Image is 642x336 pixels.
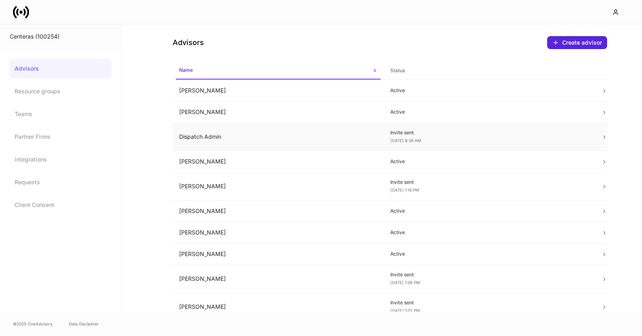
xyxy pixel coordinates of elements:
[390,129,588,136] p: Invite sent
[390,229,588,236] p: Active
[173,38,204,47] h4: Advisors
[10,150,111,169] a: Integrations
[173,80,384,101] td: [PERSON_NAME]
[390,158,588,165] p: Active
[173,172,384,200] td: [PERSON_NAME]
[387,62,592,79] span: Status
[13,321,53,327] span: © 2025 OneAdvisory
[173,293,384,321] td: [PERSON_NAME]
[390,138,421,143] span: [DATE] 8:38 AM
[173,151,384,172] td: [PERSON_NAME]
[173,243,384,265] td: [PERSON_NAME]
[10,104,111,124] a: Teams
[69,321,99,327] a: Data Disclaimer
[173,123,384,151] td: Dispatch Admin
[10,59,111,78] a: Advisors
[390,308,420,313] span: [DATE] 1:07 PM
[390,109,588,115] p: Active
[390,67,405,74] h6: Status
[176,62,381,80] span: Name
[390,299,588,306] p: Invite sent
[10,172,111,192] a: Requests
[390,271,588,278] p: Invite sent
[10,82,111,101] a: Resource groups
[10,195,111,215] a: Client Consent
[173,222,384,243] td: [PERSON_NAME]
[390,208,588,214] p: Active
[390,187,419,192] span: [DATE] 1:18 PM
[552,39,602,46] div: Create advisor
[547,36,607,49] button: Create advisor
[390,179,588,185] p: Invite sent
[173,200,384,222] td: [PERSON_NAME]
[390,251,588,257] p: Active
[10,127,111,146] a: Partner Firms
[179,66,193,74] h6: Name
[390,280,420,285] span: [DATE] 1:06 PM
[173,101,384,123] td: [PERSON_NAME]
[390,87,588,94] p: Active
[10,32,111,41] div: Centeras (100254)
[173,265,384,293] td: [PERSON_NAME]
